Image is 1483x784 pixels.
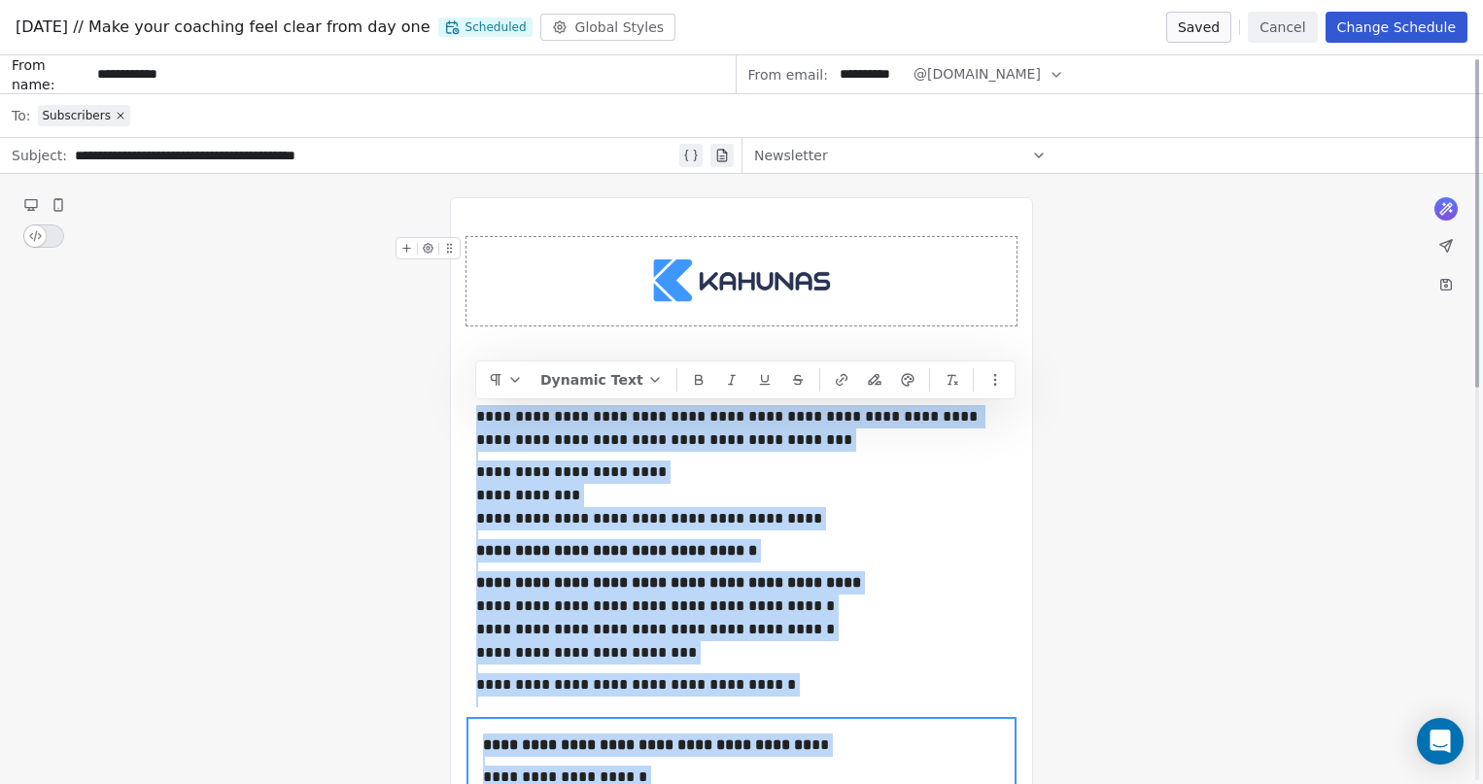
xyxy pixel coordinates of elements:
[12,55,89,94] span: From name:
[1248,12,1317,43] button: Cancel
[42,108,110,123] span: Subscribers
[438,17,533,37] span: Scheduled
[12,106,30,125] span: To:
[1166,12,1231,43] button: Saved
[533,365,671,394] button: Dynamic Text
[914,64,1041,85] span: @[DOMAIN_NAME]
[754,146,828,165] span: Newsletter
[1417,718,1464,765] div: Open Intercom Messenger
[540,14,676,41] button: Global Styles
[12,146,67,171] span: Subject:
[748,65,828,85] span: From email:
[1326,12,1467,43] button: Change Schedule
[16,16,431,39] span: [DATE] // Make your coaching feel clear from day one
